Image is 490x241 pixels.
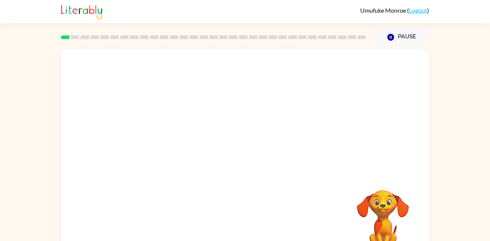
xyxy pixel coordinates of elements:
[61,3,102,19] img: Literably
[375,29,429,46] button: Pause
[360,7,429,14] div: ( )
[360,7,407,14] span: Umufuke Monroe
[409,7,427,14] a: Logout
